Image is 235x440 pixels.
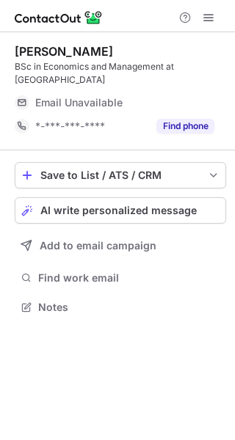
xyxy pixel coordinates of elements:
button: Reveal Button [156,119,214,133]
img: ContactOut v5.3.10 [15,9,103,26]
span: Email Unavailable [35,96,123,109]
button: AI write personalized message [15,197,226,224]
div: [PERSON_NAME] [15,44,113,59]
span: Add to email campaign [40,240,156,252]
button: save-profile-one-click [15,162,226,188]
span: AI write personalized message [40,205,197,216]
button: Find work email [15,268,226,288]
button: Add to email campaign [15,232,226,259]
span: Notes [38,301,220,314]
div: Save to List / ATS / CRM [40,169,200,181]
button: Notes [15,297,226,318]
span: Find work email [38,271,220,285]
div: BSc in Economics and Management at [GEOGRAPHIC_DATA] [15,60,226,87]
